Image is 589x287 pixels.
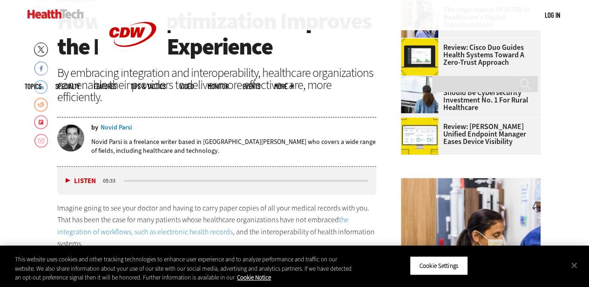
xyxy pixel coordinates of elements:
[130,83,166,90] a: Tips & Tactics
[94,83,116,90] a: Features
[410,256,468,275] button: Cookie Settings
[55,83,80,90] span: Specialty
[401,76,438,113] img: Doctors reviewing information boards
[57,124,84,151] img: Novid Parsi
[243,83,260,90] a: Events
[102,177,122,185] div: duration
[180,83,194,90] a: Video
[401,123,535,145] a: Review: [PERSON_NAME] Unified Endpoint Manager Eases Device Visibility
[57,215,349,237] a: the integration of workflows, such as electronic health records
[98,61,168,71] a: CDW
[91,124,98,131] span: by
[401,82,535,111] a: User Awareness Training Should Be Cybersecurity Investment No. 1 for Rural Healthcare
[545,11,560,19] a: Log in
[401,178,541,283] img: Doctors reviewing tablet
[237,273,271,281] a: More information about your privacy
[57,167,377,195] div: media player
[401,76,443,83] a: Doctors reviewing information boards
[545,10,560,20] div: User menu
[91,137,377,155] p: Novid Parsi is a freelance writer based in [GEOGRAPHIC_DATA][PERSON_NAME] who covers a wide range...
[401,117,443,125] a: Ivanti Unified Endpoint Manager
[57,202,377,250] p: Imagine going to see your doctor and having to carry paper copies of all your medical records wit...
[15,255,353,282] div: This website uses cookies and other tracking technologies to enhance user experience and to analy...
[25,83,41,90] span: Topics
[66,178,96,184] button: Listen
[564,255,584,275] button: Close
[57,67,377,103] div: By embracing integration and interoperability, healthcare organizations can enable their provider...
[401,117,438,155] img: Ivanti Unified Endpoint Manager
[208,83,229,90] a: MonITor
[274,83,294,90] span: More
[101,124,132,131] a: Novid Parsi
[27,9,84,19] img: Home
